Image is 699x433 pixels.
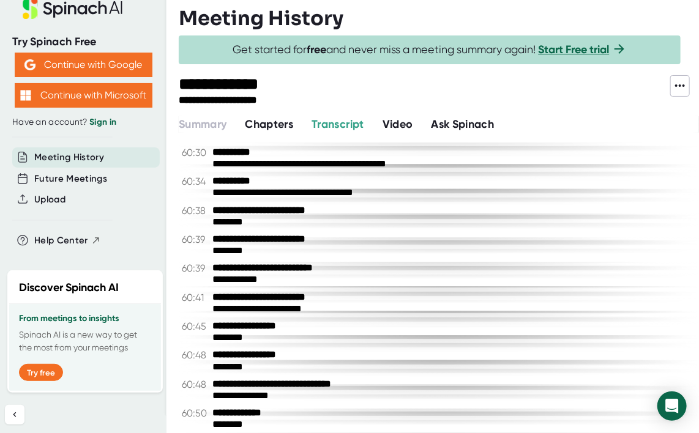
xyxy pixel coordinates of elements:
[19,314,151,324] h3: From meetings to insights
[34,193,65,207] button: Upload
[179,117,226,131] span: Summary
[182,147,209,158] span: 60:30
[182,292,209,303] span: 60:41
[182,320,209,332] span: 60:45
[657,391,687,421] div: Open Intercom Messenger
[307,43,327,56] b: free
[179,7,343,30] h3: Meeting History
[245,117,293,131] span: Chapters
[312,117,364,131] span: Transcript
[179,116,226,133] button: Summary
[182,407,209,419] span: 60:50
[312,116,364,133] button: Transcript
[383,116,413,133] button: Video
[432,116,495,133] button: Ask Spinach
[539,43,610,56] a: Start Free trial
[182,234,209,245] span: 60:39
[182,379,209,390] span: 60:48
[19,364,63,381] button: Try free
[15,83,152,108] button: Continue with Microsoft
[34,234,88,248] span: Help Center
[12,35,154,49] div: Try Spinach Free
[182,205,209,216] span: 60:38
[5,405,24,424] button: Collapse sidebar
[182,176,209,187] span: 60:34
[182,349,209,361] span: 60:48
[15,53,152,77] button: Continue with Google
[233,43,627,57] span: Get started for and never miss a meeting summary again!
[12,117,154,128] div: Have an account?
[182,262,209,274] span: 60:39
[34,150,104,165] button: Meeting History
[24,59,36,70] img: Aehbyd4JwY73AAAAAElFTkSuQmCC
[34,172,107,186] button: Future Meetings
[383,117,413,131] span: Video
[34,234,101,248] button: Help Center
[245,116,293,133] button: Chapters
[19,328,151,354] p: Spinach AI is a new way to get the most from your meetings
[432,117,495,131] span: Ask Spinach
[19,279,119,296] h2: Discover Spinach AI
[89,117,116,127] a: Sign in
